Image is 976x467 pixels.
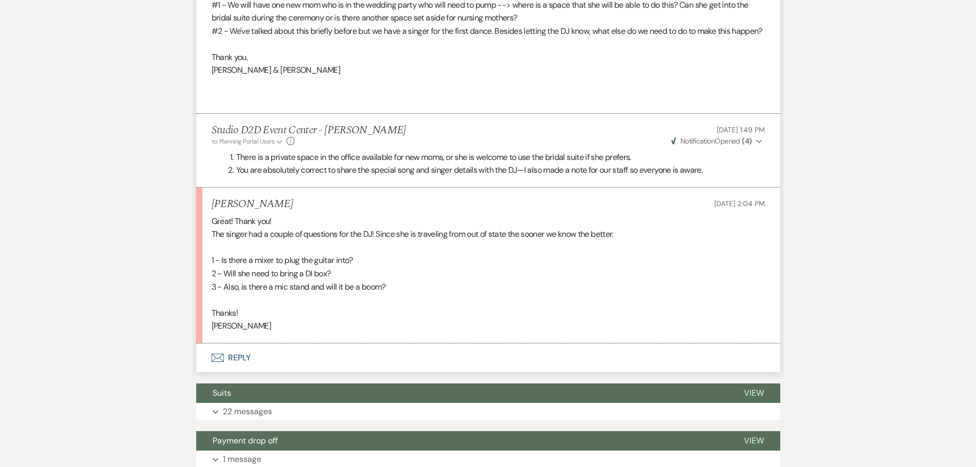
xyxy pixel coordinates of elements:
strong: ( 4 ) [742,136,752,146]
button: View [728,383,780,403]
p: [PERSON_NAME] [212,319,765,333]
button: Suits [196,383,728,403]
button: to: Planning Portal Users [212,137,284,146]
p: Thank you, [212,51,765,64]
p: 22 messages [223,405,272,418]
span: [DATE] 2:04 PM [714,199,764,208]
p: Thanks! [212,307,765,320]
span: [DATE] 1:49 PM [717,125,764,134]
li: You are absolutely correct to share the special song and singer details with the DJ—I also made a... [224,164,765,177]
h5: Studio D2D Event Center - [PERSON_NAME] [212,124,406,137]
p: 1 - Is there a mixer to plug the guitar into? [212,254,765,267]
button: Reply [196,343,780,372]
span: View [744,435,764,446]
p: 1 message [223,453,261,466]
button: NotificationOpened (4) [670,136,765,147]
p: The singer had a couple of questions for the DJ! Since she is traveling from out of state the soo... [212,228,765,241]
span: View [744,388,764,398]
span: Notification [680,136,715,146]
button: 22 messages [196,403,780,420]
button: View [728,431,780,451]
p: 2 - Will she need to bring a DI box? [212,267,765,280]
p: 3 - Also, is there a mic stand and will it be a boom? [212,280,765,294]
p: Great! Thank you! [212,215,765,228]
h5: [PERSON_NAME] [212,198,293,211]
button: Payment drop off [196,431,728,451]
span: Opened [671,136,752,146]
li: There is a private space in the office available for new moms, or she is welcome to use the brida... [224,151,765,164]
span: Suits [213,388,231,398]
span: Payment drop off [213,435,278,446]
p: [PERSON_NAME] & [PERSON_NAME] [212,64,765,77]
span: to: Planning Portal Users [212,137,275,146]
p: #2 - We've talked about this briefly before but we have a singer for the first dance. Besides let... [212,25,765,38]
